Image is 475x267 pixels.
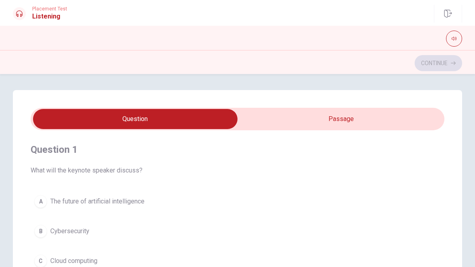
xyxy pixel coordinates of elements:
span: Cybersecurity [50,226,89,236]
div: B [34,225,47,238]
span: What will the keynote speaker discuss? [31,166,444,175]
button: AThe future of artificial intelligence [31,191,444,212]
h4: Question 1 [31,143,444,156]
button: BCybersecurity [31,221,444,241]
span: The future of artificial intelligence [50,197,145,206]
span: Cloud computing [50,256,97,266]
h1: Listening [32,12,67,21]
div: A [34,195,47,208]
span: Placement Test [32,6,67,12]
